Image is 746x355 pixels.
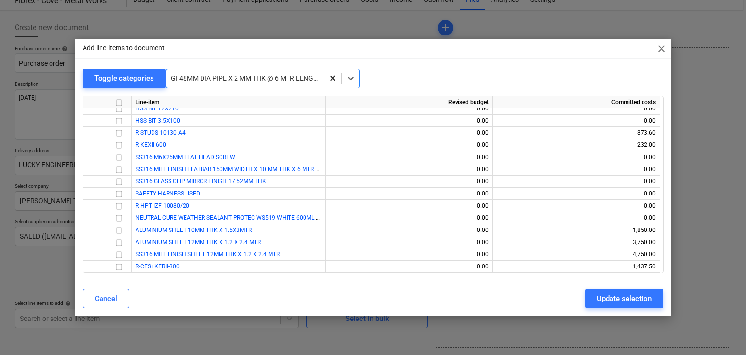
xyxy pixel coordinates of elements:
[330,261,489,273] div: 0.00
[497,261,656,273] div: 1,437.50
[330,212,489,224] div: 0.00
[330,139,489,151] div: 0.00
[94,72,154,85] div: Toggle categories
[136,202,189,209] a: R-HPTIIZF-10080/20
[136,142,166,148] a: R-KEXII-600
[330,236,489,248] div: 0.00
[330,188,489,200] div: 0.00
[330,163,489,176] div: 0.00
[497,103,656,115] div: 0.00
[497,139,656,151] div: 232.00
[83,43,165,53] p: Add line-items to document
[136,154,235,160] a: SS316 M6X25MM FLAT HEAD SCREW
[136,251,280,258] a: SS316 MILL FINISH SHEET 12MM THK X 1.2 X 2.4 MTR
[585,289,663,308] button: Update selection
[497,212,656,224] div: 0.00
[497,115,656,127] div: 0.00
[136,190,200,197] a: SAFETY HARNESS USED
[136,227,252,233] a: ALUMINIUM SHEET 10MM THK X 1.5X3MTR
[597,292,652,305] div: Update selection
[497,176,656,188] div: 0.00
[497,163,656,176] div: 0.00
[497,151,656,163] div: 0.00
[326,96,493,108] div: Revised budget
[497,248,656,261] div: 4,750.00
[497,236,656,248] div: 3,750.00
[83,69,166,88] button: Toggle categories
[132,96,326,108] div: Line-item
[136,263,180,270] a: R-CFS+KERII-300
[330,151,489,163] div: 0.00
[497,224,656,236] div: 1,850.00
[330,176,489,188] div: 0.00
[330,115,489,127] div: 0.00
[330,127,489,139] div: 0.00
[493,96,660,108] div: Committed costs
[330,248,489,261] div: 0.00
[136,214,347,221] a: NEUTRAL CURE WEATHER SEALANT PROTEC WS519 WHITE 600ML 20PCS/BOX
[136,166,338,173] a: SS316 MILL FINISH FLATBAR 150MM WIDTH X 10 MM THK X 6 MTR LENGTH
[697,308,746,355] iframe: Chat Widget
[330,224,489,236] div: 0.00
[136,117,180,124] a: HSS BIT 3.5X100
[330,103,489,115] div: 0.00
[330,200,489,212] div: 0.00
[497,200,656,212] div: 0.00
[497,188,656,200] div: 0.00
[136,129,186,136] a: R-STUDS-10130-A4
[136,105,179,112] a: HSS BIT 12X210
[83,289,129,308] button: Cancel
[95,292,117,305] div: Cancel
[497,127,656,139] div: 873.60
[136,239,261,246] a: ALUMINIUM SHEET 12MM THK X 1.2 X 2.4 MTR
[656,43,667,54] span: close
[136,178,266,185] a: SS316 GLASS CLIP MIRROR FINISH 17.52MM THK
